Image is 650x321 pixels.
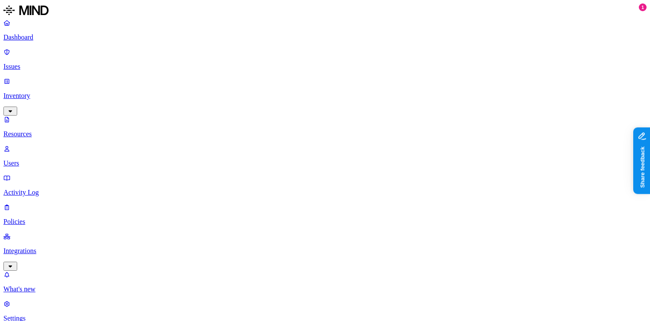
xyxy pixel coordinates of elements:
a: What's new [3,271,647,293]
p: What's new [3,285,647,293]
img: MIND [3,3,49,17]
p: Dashboard [3,34,647,41]
a: Users [3,145,647,167]
p: Activity Log [3,189,647,196]
a: Policies [3,203,647,226]
a: Resources [3,116,647,138]
p: Resources [3,130,647,138]
p: Users [3,159,647,167]
p: Policies [3,218,647,226]
p: Issues [3,63,647,70]
a: Activity Log [3,174,647,196]
a: MIND [3,3,647,19]
a: Issues [3,48,647,70]
div: 1 [639,3,647,11]
a: Integrations [3,232,647,269]
a: Dashboard [3,19,647,41]
p: Integrations [3,247,647,255]
p: Inventory [3,92,647,100]
a: Inventory [3,77,647,114]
